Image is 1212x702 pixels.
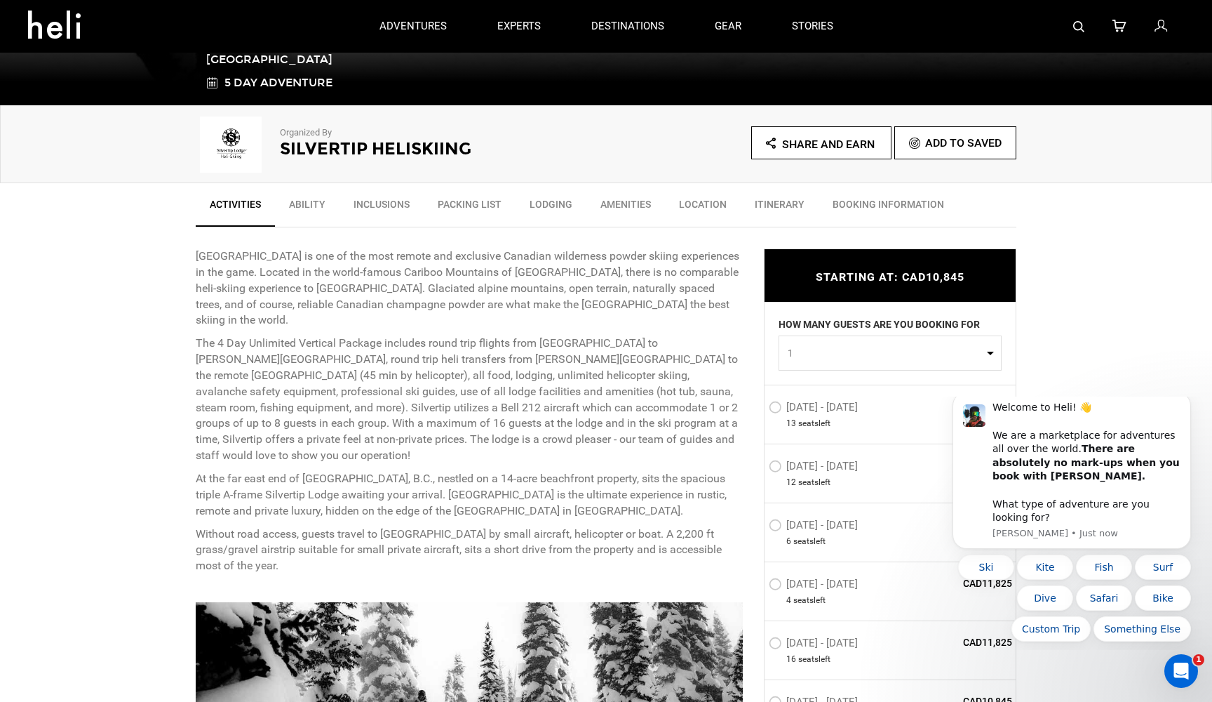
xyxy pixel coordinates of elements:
[809,595,814,607] span: s
[782,138,875,151] span: Share and Earn
[196,190,275,227] a: Activities
[144,189,201,214] button: Quick reply: Safari
[786,536,791,548] span: 6
[814,417,819,429] span: s
[786,654,796,665] span: 16
[162,220,260,245] button: Quick reply: Something Else
[196,117,266,173] img: img_f20c04389701253e1c408fbf6121c8ca.png
[741,190,819,225] a: Itinerary
[931,397,1212,650] iframe: Intercom notifications message
[769,519,861,536] label: [DATE] - [DATE]
[280,126,567,140] p: Organized By
[814,476,819,488] span: s
[1073,21,1084,32] img: search-bar-icon.svg
[280,140,567,158] h2: Silvertip Heliskiing
[86,158,142,183] button: Quick reply: Kite
[203,189,260,214] button: Quick reply: Bike
[798,476,830,488] span: seat left
[424,190,516,225] a: Packing List
[786,476,796,488] span: 12
[809,536,814,548] span: s
[793,536,826,548] span: seat left
[591,19,664,34] p: destinations
[910,517,1012,531] span: CAD11,825
[769,459,861,476] label: [DATE] - [DATE]
[769,637,861,654] label: [DATE] - [DATE]
[61,4,249,128] div: Welcome to Heli! 👋 We are a marketplace for adventures all over the world. What type of adventure...
[21,158,260,245] div: Quick reply options
[497,19,541,34] p: experts
[769,578,861,595] label: [DATE] - [DATE]
[910,576,1012,590] span: CAD11,825
[27,158,83,183] button: Quick reply: Ski
[196,526,743,575] p: Without road access, guests travel to [GEOGRAPHIC_DATA] by small aircraft, helicopter or boat. A ...
[779,335,1002,370] button: 1
[798,654,830,665] span: seat left
[814,654,819,665] span: s
[769,400,861,417] label: [DATE] - [DATE]
[786,417,796,429] span: 13
[516,190,586,225] a: Lodging
[86,189,142,214] button: Quick reply: Dive
[61,46,248,85] b: There are absolutely no mark-ups when you book with [PERSON_NAME].
[910,399,1012,413] span: CAD10,845
[786,595,791,607] span: 4
[1193,654,1204,665] span: 1
[339,190,424,225] a: Inclusions
[1164,654,1198,688] iframe: Intercom live chat
[32,8,54,30] img: Profile image for Carl
[793,595,826,607] span: seat left
[779,317,980,335] label: HOW MANY GUESTS ARE YOU BOOKING FOR
[80,220,159,245] button: Quick reply: Custom Trip
[586,190,665,225] a: Amenities
[665,190,741,225] a: Location
[910,635,1012,649] span: CAD11,825
[925,136,1002,150] span: Add To Saved
[61,131,249,143] p: Message from Carl, sent Just now
[61,4,249,128] div: Message content
[196,336,743,464] p: The 4 Day Unlimited Vertical Package includes round trip flights from [GEOGRAPHIC_DATA] to [PERSO...
[196,471,743,519] p: At the far east end of [GEOGRAPHIC_DATA], B.C., nestled on a 14-acre beachfront property, sits th...
[144,158,201,183] button: Quick reply: Fish
[379,19,447,34] p: adventures
[816,270,964,284] span: STARTING AT: CAD10,845
[203,158,260,183] button: Quick reply: Surf
[275,190,339,225] a: Ability
[819,190,958,225] a: BOOKING INFORMATION
[910,458,1012,472] span: CAD10,845
[196,249,743,329] p: [GEOGRAPHIC_DATA] is one of the most remote and exclusive Canadian wilderness powder skiing exper...
[798,417,830,429] span: seat left
[224,75,332,91] span: 5 Day Adventure
[788,345,983,359] span: 1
